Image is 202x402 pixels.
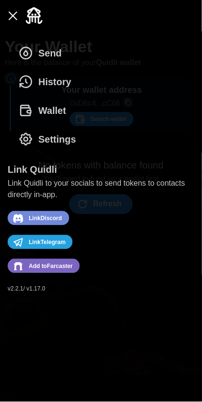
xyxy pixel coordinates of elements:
[8,96,82,125] button: Wallet
[8,67,87,96] button: History
[38,125,76,153] span: Settings
[8,285,194,293] p: v 2.2.1 / v 1.17.0
[26,7,43,24] img: Quidli
[8,211,69,225] button: Link Discord account
[8,125,92,154] button: Settings
[8,235,73,249] button: Link Telegram account
[38,97,66,124] span: Wallet
[38,68,71,96] span: History
[8,259,80,273] button: Add to #7c65c1
[38,39,62,67] span: Send
[8,39,77,67] button: Send
[29,212,62,225] span: Link Discord
[29,260,73,273] span: Add to Farcaster
[8,163,57,176] h1: Link Quidli
[29,236,65,249] span: Link Telegram
[8,178,194,201] p: Link Quidli to your socials to send tokens to contacts directly in-app.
